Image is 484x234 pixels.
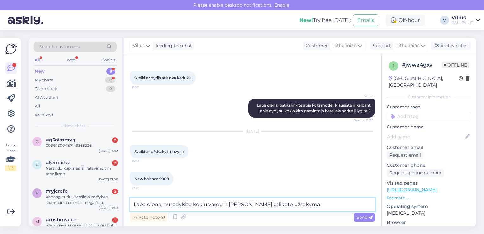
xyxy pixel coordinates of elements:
[105,77,115,83] div: 12
[387,203,471,210] p: Operating system
[387,169,444,177] div: Request phone number
[134,176,169,181] span: New bslsnce 9060
[353,14,378,26] button: Emails
[35,112,53,118] div: Archived
[134,75,191,80] span: Sveiki ar dydis atitinka keduku
[39,43,80,50] span: Search customers
[106,68,115,75] div: 8
[46,217,76,223] span: #msbmvcce
[387,162,471,169] p: Customer phone
[387,144,471,151] p: Customer email
[99,205,118,210] div: [DATE] 11:49
[451,15,473,20] div: Vilius
[387,219,471,226] p: Browser
[5,142,16,171] div: Look Here
[46,188,68,194] span: #ryjcrcfq
[387,124,471,130] p: Customer name
[387,180,471,186] p: Visited pages
[303,42,328,49] div: Customer
[46,166,118,177] div: Nerandu kuprinės išmatavimo cm arba litrais
[392,63,394,68] span: j
[35,77,53,83] div: My chats
[333,42,357,49] span: Lithuanian
[65,123,85,129] span: New chats
[35,68,45,75] div: New
[34,56,41,64] div: All
[299,17,313,23] b: New!
[257,103,372,113] span: Laba diena, patikslinkite apie kokį modelį klausiate ir kalbant apie dydį, su kokio kito gamintoj...
[402,61,442,69] div: # jwwa4gxv
[387,195,471,201] p: See more ...
[112,189,118,194] div: 2
[387,112,471,121] input: Add a tag
[299,16,351,24] div: Try free [DATE]:
[130,128,375,134] div: [DATE]
[133,42,145,49] span: Vilius
[106,86,115,92] div: 0
[112,217,118,223] div: 1
[5,165,16,171] div: 1 / 3
[272,2,291,8] span: Enable
[153,42,192,49] div: leading the chat
[98,177,118,182] div: [DATE] 13:06
[387,187,436,192] a: [URL][DOMAIN_NAME]
[396,42,420,49] span: Lithuanian
[387,210,471,217] p: [MEDICAL_DATA]
[35,86,58,92] div: Team chats
[101,56,117,64] div: Socials
[36,191,39,195] span: r
[130,213,167,222] div: Private note
[46,160,71,166] span: #krupxfza
[99,148,118,153] div: [DATE] 14:12
[387,226,471,232] p: Chrome [TECHNICAL_ID]
[132,85,156,90] span: 11:27
[46,223,118,234] div: Sveiki gavau prekę ir noriu ja grąžinti .gavau per DPD gavus siuntą turėjau gauti ir SMS su PIN k...
[451,20,473,25] div: BALLZY LIT
[35,94,58,101] div: AI Assistant
[46,137,75,143] span: #g6aimmvq
[134,149,184,154] span: Sveiki ar užsisakyti pavyko
[130,198,375,211] textarea: Laba diena, nurodykite kokiu vardu ir [PERSON_NAME] atlikote užsakymą
[349,118,373,123] span: Seen ✓ 11:35
[451,15,480,25] a: ViliusBALLZY LIT
[36,162,39,167] span: k
[5,43,17,55] img: Askly Logo
[387,133,464,140] input: Add name
[112,160,118,166] div: 2
[386,15,425,26] div: Off-hour
[35,103,40,109] div: All
[370,42,391,49] div: Support
[387,94,471,100] div: Customer information
[46,194,118,205] div: Kadangi turiu krepšinio varžybas spalio pirmą dieną ir negalėsiu naudoti batų.
[389,75,459,88] div: [GEOGRAPHIC_DATA], [GEOGRAPHIC_DATA]
[132,186,156,191] span: 17:28
[46,143,118,148] div: 00364300487149365236
[35,219,39,224] span: m
[387,104,471,110] p: Customer tags
[440,16,449,25] div: V
[442,62,469,68] span: Offline
[112,137,118,143] div: 2
[349,94,373,98] span: Vilius
[356,214,373,220] span: Send
[132,159,156,163] span: 15:53
[387,151,423,159] div: Request email
[431,42,471,50] div: Archive chat
[66,56,77,64] div: Web
[36,139,39,144] span: g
